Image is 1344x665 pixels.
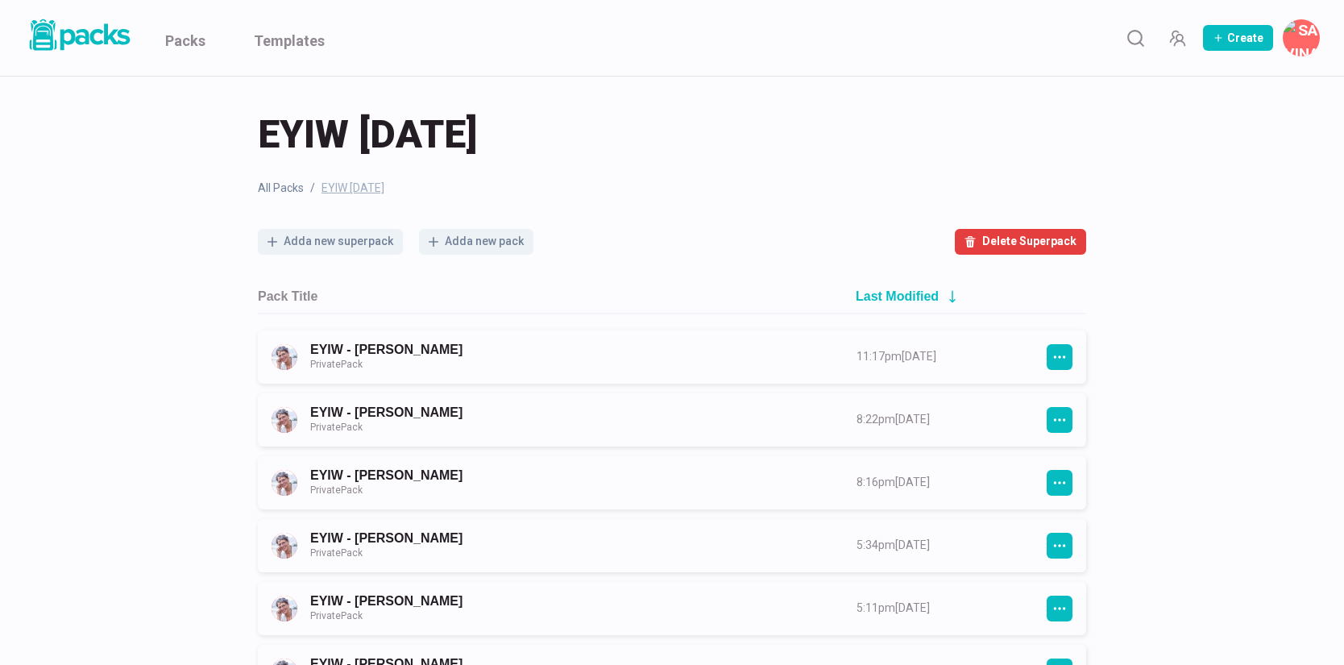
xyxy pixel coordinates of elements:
img: Packs logo [24,16,133,54]
button: Create Pack [1203,25,1273,51]
button: Adda new superpack [258,229,403,255]
button: Adda new pack [419,229,533,255]
span: EYIW [DATE] [321,180,384,197]
span: EYIW [DATE] [258,109,477,160]
button: Delete Superpack [955,229,1086,255]
h2: Pack Title [258,289,317,304]
h2: Last Modified [856,289,939,304]
span: / [310,180,315,197]
button: Savina Tilmann [1283,19,1320,56]
button: Manage Team Invites [1161,22,1193,54]
button: Search [1119,22,1151,54]
nav: breadcrumb [258,180,1086,197]
a: Packs logo [24,16,133,60]
a: All Packs [258,180,304,197]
